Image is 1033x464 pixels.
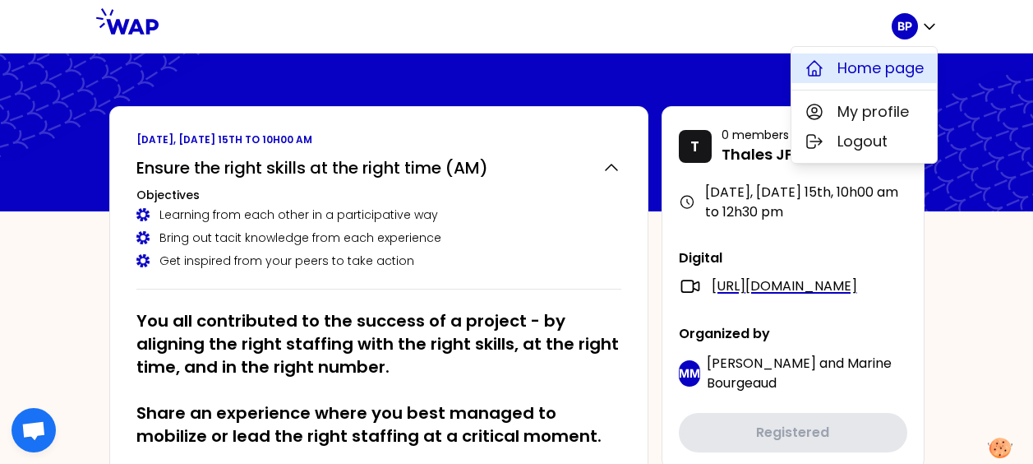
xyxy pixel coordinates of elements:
p: 0 members [722,127,874,143]
h2: Ensure the right skills at the right time (AM) [136,156,488,179]
span: Marine Bourgeaud [707,354,892,392]
h3: Objectives [136,187,621,203]
span: Logout [837,130,888,153]
p: Thales JF17 [722,143,874,166]
button: Ensure the right skills at the right time (AM) [136,156,621,179]
span: My profile [837,100,909,123]
button: Registered [679,413,907,452]
div: Get inspired from your peers to take action [136,253,621,269]
span: [PERSON_NAME] [707,354,816,373]
span: Home page [837,57,924,80]
p: BP [897,18,912,35]
p: MM [679,365,700,382]
a: [URL][DOMAIN_NAME] [712,276,857,296]
button: BP [892,13,938,39]
p: and [707,354,907,393]
div: Learning from each other in a participative way [136,206,621,223]
div: [DATE], [DATE] 15th , 10h00 am to 12h30 pm [679,183,907,222]
div: Ouvrir le chat [12,408,56,452]
p: T [690,135,699,158]
div: Bring out tacit knowledge from each experience [136,230,621,246]
p: [DATE], [DATE] 15th to 10h00 am [136,133,621,146]
p: Digital [679,248,907,268]
p: Organized by [679,324,907,344]
div: BP [791,46,938,164]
